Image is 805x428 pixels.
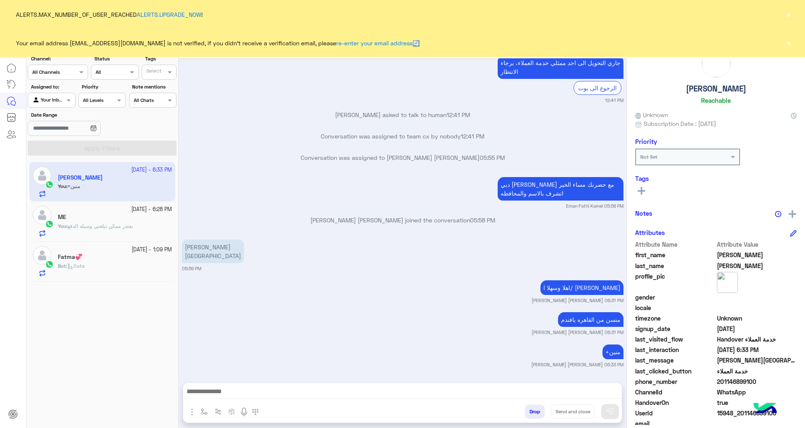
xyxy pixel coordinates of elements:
[58,263,66,269] span: Bot
[717,261,797,270] span: Nasser
[717,398,797,407] span: true
[31,55,87,63] label: Channel:
[789,210,796,218] img: add
[225,405,239,418] button: create order
[717,367,797,376] span: خدمة العملاء
[635,398,715,407] span: HandoverOn
[16,39,420,47] span: Your email address [EMAIL_ADDRESS][DOMAIN_NAME] is not verified, if you didn't receive a verifica...
[717,303,797,312] span: null
[31,111,125,119] label: Date Range
[635,110,668,119] span: Unknown
[182,265,201,272] small: 05:59 PM
[182,240,244,263] p: 30/9/2025, 5:59 PM
[67,263,85,269] span: Data
[644,119,716,128] span: Subscription Date : [DATE]
[635,388,715,397] span: ChannelId
[635,138,657,145] h6: Priority
[531,361,623,368] small: [PERSON_NAME] [PERSON_NAME] 06:33 PM
[58,223,66,229] span: You
[187,407,197,417] img: send attachment
[702,49,730,77] img: picture
[58,253,82,261] h5: Fatma💞
[635,261,715,270] span: last_name
[717,314,797,323] span: Unknown
[717,272,738,293] img: picture
[717,388,797,397] span: 2
[215,408,221,415] img: Trigger scenario
[558,312,623,327] p: 30/9/2025, 6:31 PM
[33,206,52,224] img: defaultAdmin.png
[635,356,715,365] span: last_message
[635,335,715,344] span: last_visited_flow
[182,216,623,224] p: [PERSON_NAME] [PERSON_NAME] joined the conversation
[82,83,125,91] label: Priority
[635,324,715,333] span: signup_date
[701,97,731,104] h6: Reachable
[532,297,623,304] small: [PERSON_NAME] [PERSON_NAME] 06:31 PM
[182,132,623,141] p: Conversation was assigned to team cx by nobody
[717,251,797,259] span: Ahmed
[68,223,133,229] span: بعتذر ممكن تبلغني وسيله الدفع
[211,405,225,418] button: Trigger scenario
[525,405,545,419] button: Drop
[635,293,715,302] span: gender
[498,177,623,201] p: 30/9/2025, 5:58 PM
[605,97,623,104] small: 12:41 PM
[470,217,495,224] span: 05:58 PM
[447,111,470,118] span: 12:41 PM
[635,345,715,354] span: last_interaction
[132,83,175,91] label: Note mentions
[635,377,715,386] span: phone_number
[717,335,797,344] span: Handover خدمة العملاء
[94,55,138,63] label: Status
[480,154,505,161] span: 05:55 PM
[635,314,715,323] span: timezone
[45,220,54,228] img: WhatsApp
[45,260,54,269] img: WhatsApp
[58,263,67,269] b: :
[182,110,623,119] p: [PERSON_NAME] asked to talk to human
[635,409,715,418] span: UserId
[602,344,623,359] p: 30/9/2025, 6:33 PM
[197,405,211,418] button: select flow
[635,303,715,312] span: locale
[686,84,746,94] h5: [PERSON_NAME]
[775,211,782,217] img: notes
[635,209,652,217] h6: Notes
[201,408,208,415] img: select flow
[58,214,66,221] h5: ME
[606,407,614,416] img: send message
[145,67,161,77] div: Select
[336,39,413,47] a: re-enter your email address
[252,409,259,415] img: make a call
[717,419,797,428] span: null
[574,81,621,95] div: الرجوع الى بوت
[717,240,797,249] span: Attribute Value
[717,345,797,354] span: 2025-09-30T15:33:52.582Z
[635,419,715,428] span: email
[28,141,177,156] button: Apply Filters
[717,409,797,418] span: 15948_201146899100
[540,280,623,295] p: 30/9/2025, 6:31 PM
[33,246,52,265] img: defaultAdmin.png
[635,175,797,182] h6: Tags
[498,55,623,79] p: 30/9/2025, 12:41 PM
[717,377,797,386] span: 201146899100
[640,154,657,160] b: Not Set
[784,39,792,47] button: ×
[532,329,623,336] small: [PERSON_NAME] [PERSON_NAME] 06:31 PM
[635,240,715,249] span: Attribute Name
[461,133,484,140] span: 12:41 PM
[635,272,715,291] span: profile_pic
[750,394,780,424] img: hulul-logo.png
[137,11,201,18] a: ALERTS.UPGRADE_NOW
[566,203,623,209] small: Eman Fathi Kamel 05:58 PM
[551,405,595,419] button: Send and close
[635,367,715,376] span: last_clicked_button
[58,223,68,229] b: :
[717,356,797,365] span: احمد ناصر القاهرة
[31,83,74,91] label: Assigned to:
[16,10,203,19] span: ALERTS.MAX_NUMBER_OF_USER_REACHED !
[145,55,176,63] label: Tags
[717,324,797,333] span: 2025-09-30T09:40:29.073Z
